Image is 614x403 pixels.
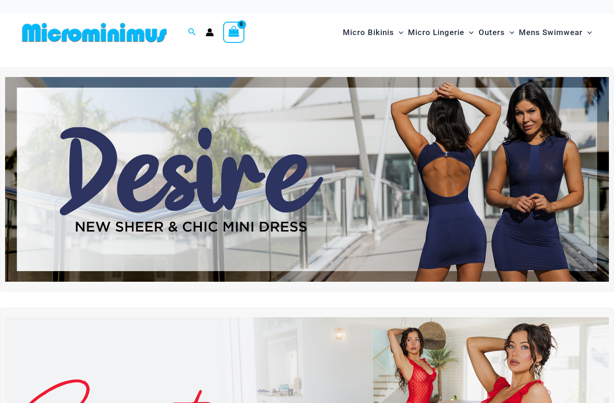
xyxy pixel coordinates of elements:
span: Menu Toggle [464,21,474,44]
a: OutersMenu ToggleMenu Toggle [476,18,517,47]
a: Mens SwimwearMenu ToggleMenu Toggle [517,18,594,47]
span: Micro Lingerie [408,21,464,44]
a: Account icon link [206,28,214,36]
span: Micro Bikinis [343,21,394,44]
span: Outers [479,21,505,44]
a: Micro LingerieMenu ToggleMenu Toggle [406,18,476,47]
a: Micro BikinisMenu ToggleMenu Toggle [340,18,406,47]
nav: Site Navigation [339,17,596,48]
img: Desire me Navy Dress [5,77,609,282]
img: MM SHOP LOGO FLAT [18,22,170,43]
span: Menu Toggle [583,21,592,44]
a: View Shopping Cart, empty [223,22,244,43]
a: Search icon link [188,27,196,38]
span: Menu Toggle [394,21,403,44]
span: Mens Swimwear [519,21,583,44]
span: Menu Toggle [505,21,514,44]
